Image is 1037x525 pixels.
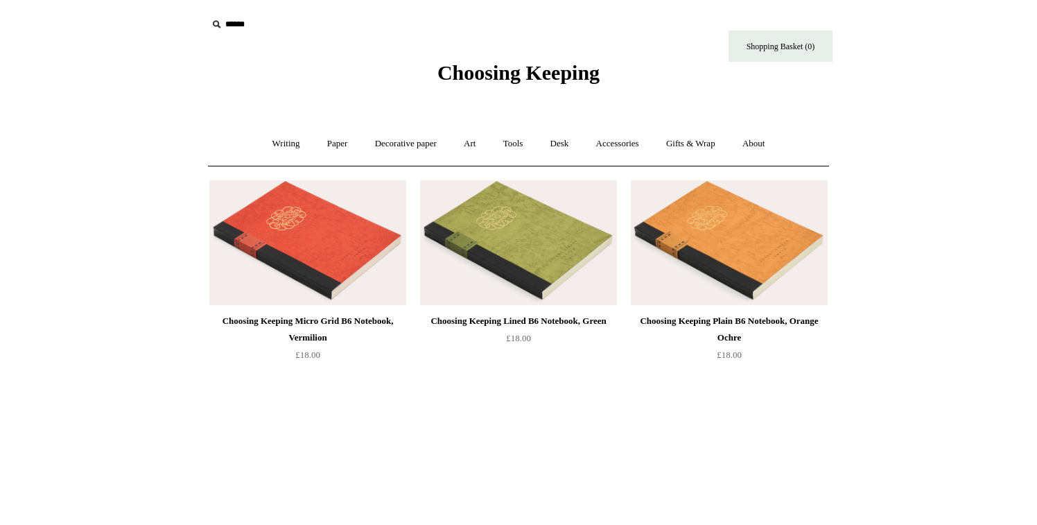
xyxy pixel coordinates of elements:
[213,313,403,346] div: Choosing Keeping Micro Grid B6 Notebook, Vermilion
[451,126,488,162] a: Art
[631,180,828,305] img: Choosing Keeping Plain B6 Notebook, Orange Ochre
[538,126,582,162] a: Desk
[209,180,406,305] a: Choosing Keeping Micro Grid B6 Notebook, Vermilion Choosing Keeping Micro Grid B6 Notebook, Vermi...
[437,61,600,84] span: Choosing Keeping
[295,350,320,360] span: £18.00
[363,126,449,162] a: Decorative paper
[730,126,778,162] a: About
[631,180,828,305] a: Choosing Keeping Plain B6 Notebook, Orange Ochre Choosing Keeping Plain B6 Notebook, Orange Ochre
[420,180,617,305] img: Choosing Keeping Lined B6 Notebook, Green
[209,180,406,305] img: Choosing Keeping Micro Grid B6 Notebook, Vermilion
[420,180,617,305] a: Choosing Keeping Lined B6 Notebook, Green Choosing Keeping Lined B6 Notebook, Green
[437,72,600,82] a: Choosing Keeping
[315,126,360,162] a: Paper
[420,313,617,370] a: Choosing Keeping Lined B6 Notebook, Green £18.00
[506,333,531,343] span: £18.00
[584,126,652,162] a: Accessories
[717,350,742,360] span: £18.00
[631,313,828,370] a: Choosing Keeping Plain B6 Notebook, Orange Ochre £18.00
[491,126,536,162] a: Tools
[209,313,406,370] a: Choosing Keeping Micro Grid B6 Notebook, Vermilion £18.00
[654,126,728,162] a: Gifts & Wrap
[424,313,613,329] div: Choosing Keeping Lined B6 Notebook, Green
[729,31,833,62] a: Shopping Basket (0)
[634,313,824,346] div: Choosing Keeping Plain B6 Notebook, Orange Ochre
[260,126,313,162] a: Writing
